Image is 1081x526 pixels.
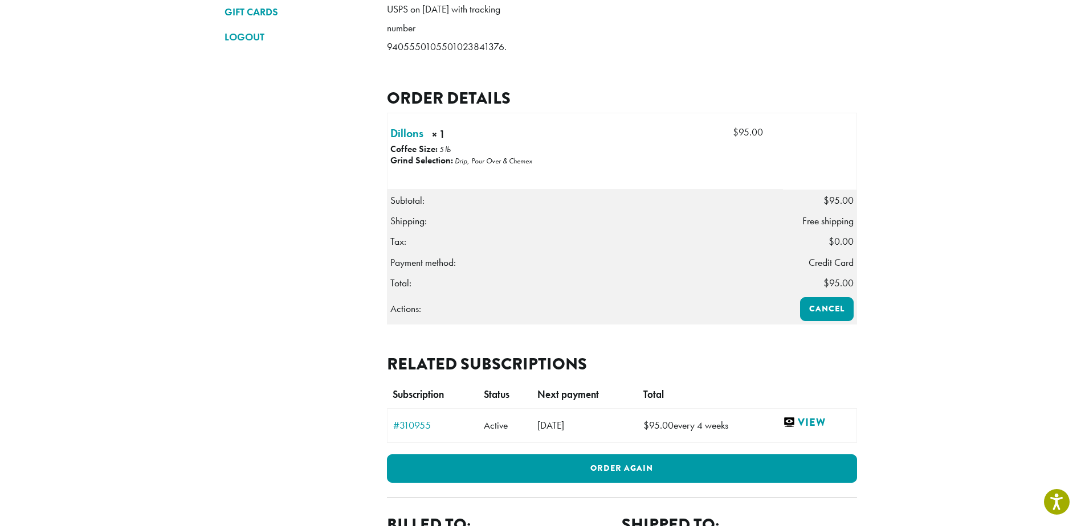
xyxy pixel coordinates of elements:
[643,419,649,432] span: $
[225,2,370,22] a: GIFT CARDS
[455,156,532,166] p: Drip, Pour Over & Chemex
[823,194,829,207] span: $
[484,388,509,401] span: Status
[439,145,451,154] p: 5 lb
[387,252,783,273] th: Payment method:
[733,126,763,138] bdi: 95.00
[225,27,370,47] a: LOGOUT
[783,416,850,430] a: View
[390,125,423,142] a: Dillons
[800,297,854,321] a: Cancel order 365235
[829,235,834,248] span: $
[638,408,777,442] td: every 4 weeks
[390,154,453,166] strong: Grind Selection:
[387,88,857,108] h2: Order details
[387,211,783,231] th: Shipping:
[537,388,599,401] span: Next payment
[823,277,829,289] span: $
[432,127,491,145] strong: × 1
[643,419,674,432] span: 95.00
[387,354,857,374] h2: Related subscriptions
[823,194,854,207] span: 95.00
[393,420,472,430] a: View subscription number 310955
[823,277,854,289] span: 95.00
[387,231,783,252] th: Tax:
[387,190,783,211] th: Subtotal:
[387,273,783,294] th: Total:
[829,235,854,248] span: 0.00
[478,408,532,442] td: Active
[532,408,638,442] td: [DATE]
[643,388,664,401] span: Total
[390,143,438,155] strong: Coffee Size:
[733,126,739,138] span: $
[387,454,857,483] a: Order again
[393,388,444,401] span: Subscription
[783,211,856,231] td: Free shipping
[783,252,856,273] td: Credit Card
[387,294,783,324] th: Actions:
